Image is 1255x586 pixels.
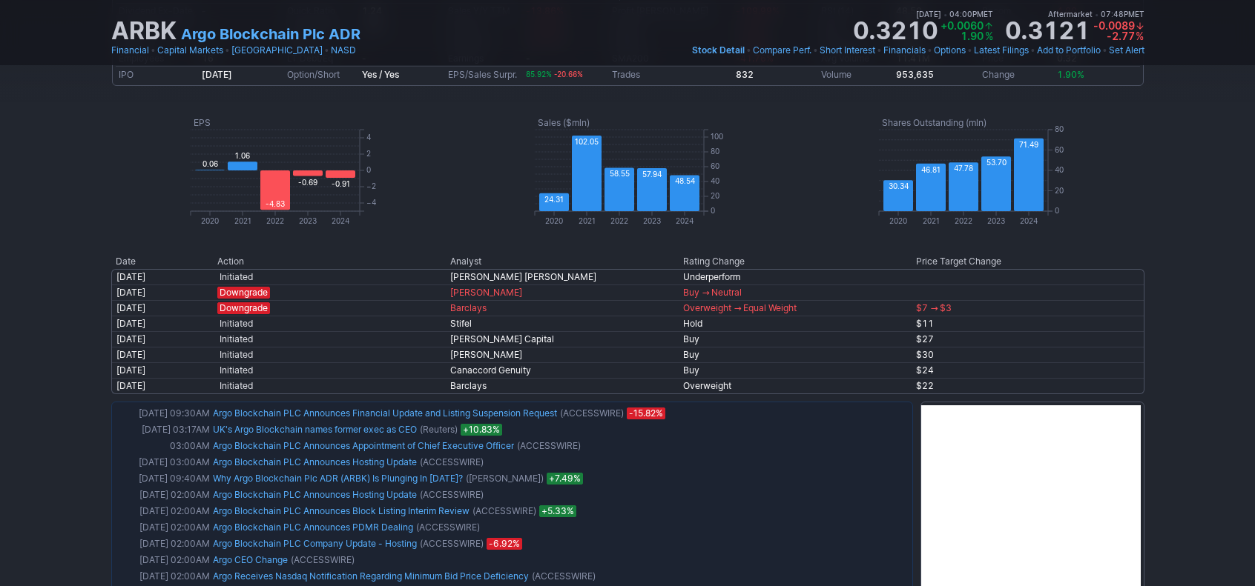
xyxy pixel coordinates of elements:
b: Yes / Yes [362,69,399,80]
td: Overweight → Equal Weight [679,300,912,316]
span: +0.0060 [941,21,993,31]
text: 4 [366,133,371,141]
td: [PERSON_NAME] [446,347,679,362]
a: Financials [883,43,926,58]
td: [DATE] 03:00AM [115,454,211,470]
text: 30.34 [889,182,909,190]
text: -4.83 [266,199,285,208]
td: [DATE] 02:00AM [115,503,211,519]
span: Initiated [217,364,255,376]
a: Argo Blockchain Plc ADR [181,24,360,44]
text: 80 [711,147,719,156]
td: Canaccord Genuity [446,362,679,378]
td: IPO [116,67,199,83]
text: EPS [194,117,211,128]
text: 2020 [889,216,907,225]
span: -0.0089 [1093,21,1144,31]
text: 0.06 [202,159,217,168]
span: (ACCESSWIRE) [472,504,536,519]
span: -2.77 [1093,31,1144,41]
a: Argo Blockchain PLC Announces PDMR Dealing [213,522,413,533]
td: [DATE] [111,316,214,331]
span: Stock Detail [692,44,745,56]
strong: 0.3121 [1005,19,1090,43]
text: 2024 [332,216,349,225]
a: Argo Blockchain PLC Announces Block Listing Interim Review [213,505,470,516]
td: [DATE] 09:30AM [115,405,211,422]
text: 53.70 [986,158,1007,167]
td: Stifel [446,316,679,331]
a: Latest Filings [974,43,1029,58]
td: [DATE] [111,331,214,347]
td: [DATE] 02:00AM [115,568,211,585]
span: +5.33% [539,505,576,517]
b: 953,635 [896,69,934,80]
td: [DATE] [111,284,214,300]
span: • [877,43,882,58]
th: Price Target Change [912,254,1144,269]
td: 03:00AM [115,438,211,454]
text: −2 [366,182,376,190]
text: 2020 [545,216,563,225]
td: Underperform [679,269,912,284]
span: (Reuters) [420,422,458,437]
text: 48.54 [674,176,694,185]
text: 102.05 [575,137,599,146]
text: 20 [711,191,719,200]
text: 2021 [234,216,251,225]
text: 2023 [643,216,661,225]
span: Initiated [217,349,255,361]
span: -6.92% [487,538,522,550]
text: 2020 [201,216,219,225]
span: % [1136,30,1144,42]
text: 47.78 [954,164,973,173]
a: Set Alert [1109,43,1144,58]
span: • [746,43,751,58]
a: Add to Portfolio [1037,43,1101,58]
text: 1.06 [235,151,250,160]
text: 2021 [578,216,595,225]
td: Change [979,67,1054,83]
td: Volume [818,67,893,83]
a: Financial [111,43,149,58]
span: • [927,43,932,58]
span: ([PERSON_NAME]) [466,471,544,486]
td: $11 [912,316,1144,331]
text: 60 [1055,145,1064,154]
text: 2024 [1020,216,1038,225]
span: (ACCESSWIRE) [560,406,624,421]
td: [DATE] 02:00AM [115,552,211,568]
span: (ACCESSWIRE) [420,536,484,551]
td: [DATE] 03:17AM [115,422,211,438]
text: 2 [366,149,371,158]
text: 0 [366,165,371,174]
a: UK's Argo Blockchain names former exec as CEO [213,424,417,435]
span: 1.90% [1057,69,1084,80]
b: 832 [736,69,754,80]
a: Argo Receives Nasdaq Notification Regarding Minimum Bid Price Deficiency [213,570,529,582]
td: $24 [912,362,1144,378]
text: Sales ($mln) [538,117,590,128]
td: Trades [609,67,733,83]
a: Stock Detail [692,43,745,58]
text: 60 [711,162,719,170]
span: • [1095,10,1098,19]
a: Argo CEO Change [213,554,288,565]
td: [PERSON_NAME] [PERSON_NAME] [446,269,679,284]
a: Argo Blockchain PLC Announces Appointment of Chief Executive Officer [213,440,514,451]
span: (ACCESSWIRE) [420,455,484,470]
th: Analyst [446,254,679,269]
span: (ACCESSWIRE) [532,569,596,584]
img: nic2x2.gif [111,87,619,94]
text: 40 [711,176,719,185]
span: • [1102,43,1107,58]
span: [DATE] 04:00PM ET [916,7,993,21]
span: • [967,43,972,58]
span: (ACCESSWIRE) [420,487,484,502]
a: Argo Blockchain PLC Announces Hosting Update [213,489,417,500]
td: [DATE] [111,300,214,316]
a: Short Interest [820,43,875,58]
text: 58.55 [609,169,629,178]
th: Date [111,254,214,269]
img: nic2x2.gif [111,394,619,402]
